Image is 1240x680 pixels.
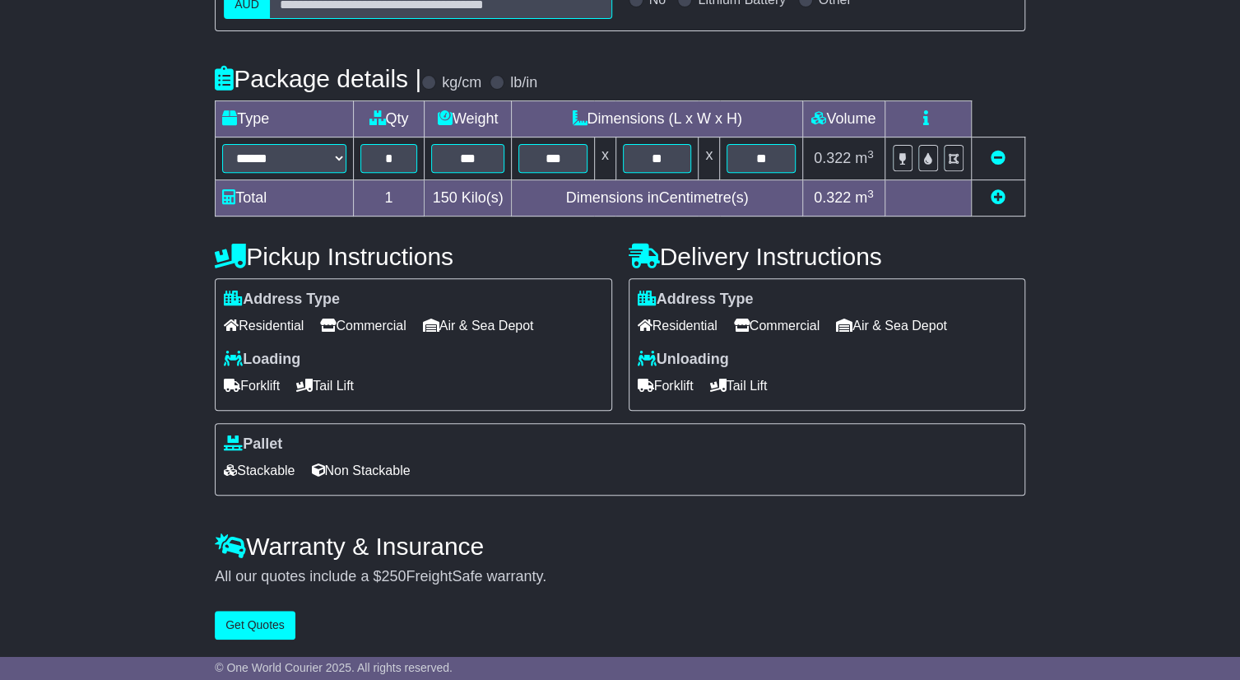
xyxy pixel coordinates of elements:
div: All our quotes include a $ FreightSafe warranty. [215,568,1025,586]
td: Kilo(s) [424,180,511,217]
span: Residential [638,313,718,338]
label: Loading [224,351,300,369]
span: m [855,189,874,206]
sup: 3 [867,188,874,200]
h4: Delivery Instructions [629,243,1025,270]
span: Residential [224,313,304,338]
span: Tail Lift [710,373,768,398]
label: kg/cm [442,74,481,92]
span: Air & Sea Depot [836,313,947,338]
span: Non Stackable [311,458,410,483]
span: Tail Lift [296,373,354,398]
button: Get Quotes [215,611,295,640]
td: Dimensions in Centimetre(s) [512,180,802,217]
label: Pallet [224,435,282,454]
span: Forklift [638,373,694,398]
span: Forklift [224,373,280,398]
label: lb/in [510,74,537,92]
td: Type [216,101,354,137]
td: Weight [424,101,511,137]
span: 150 [433,189,457,206]
a: Add new item [991,189,1005,206]
span: Air & Sea Depot [423,313,534,338]
h4: Warranty & Insurance [215,533,1025,560]
h4: Pickup Instructions [215,243,611,270]
span: Stackable [224,458,295,483]
span: Commercial [320,313,406,338]
label: Unloading [638,351,729,369]
label: Address Type [638,291,754,309]
span: 0.322 [814,150,851,166]
span: 250 [381,568,406,585]
label: Address Type [224,291,340,309]
span: © One World Courier 2025. All rights reserved. [215,661,453,674]
span: Commercial [734,313,820,338]
span: m [855,150,874,166]
h4: Package details | [215,65,421,92]
a: Remove this item [991,150,1005,166]
span: 0.322 [814,189,851,206]
td: x [699,137,720,180]
td: x [594,137,615,180]
sup: 3 [867,148,874,161]
td: Total [216,180,354,217]
td: Dimensions (L x W x H) [512,101,802,137]
td: Qty [353,101,424,137]
td: 1 [353,180,424,217]
td: Volume [802,101,885,137]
